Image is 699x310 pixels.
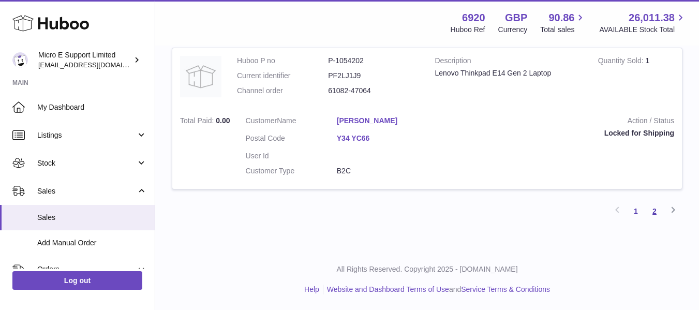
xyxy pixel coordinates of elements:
a: 26,011.38 AVAILABLE Stock Total [599,11,687,35]
a: Help [304,285,319,293]
dd: P-1054202 [328,56,419,66]
span: My Dashboard [37,102,147,112]
strong: Total Paid [180,116,216,127]
a: 1 [627,202,645,220]
div: Lenovo Thinkpad E14 Gen 2 Laptop [435,68,583,78]
span: 0.00 [216,116,230,125]
span: 26,011.38 [629,11,675,25]
span: Orders [37,264,136,274]
li: and [323,285,550,294]
dt: User Id [246,151,337,161]
dt: Name [246,116,337,128]
a: 2 [645,202,664,220]
dt: Current identifier [237,71,328,81]
a: Service Terms & Conditions [461,285,550,293]
div: Huboo Ref [451,25,485,35]
span: [EMAIL_ADDRESS][DOMAIN_NAME] [38,61,152,69]
p: All Rights Reserved. Copyright 2025 - [DOMAIN_NAME] [163,264,691,274]
dt: Customer Type [246,166,337,176]
div: Micro E Support Limited [38,50,131,70]
a: Log out [12,271,142,290]
dt: Channel order [237,86,328,96]
a: 90.86 Total sales [540,11,586,35]
div: Locked for Shipping [443,128,674,138]
span: Add Manual Order [37,238,147,248]
strong: GBP [505,11,527,25]
span: Listings [37,130,136,140]
dt: Huboo P no [237,56,328,66]
a: Website and Dashboard Terms of Use [327,285,449,293]
strong: Action / Status [443,116,674,128]
img: contact@micropcsupport.com [12,52,28,68]
td: 1 [590,48,682,109]
strong: 6920 [462,11,485,25]
a: [PERSON_NAME] [337,116,428,126]
span: Stock [37,158,136,168]
span: Sales [37,186,136,196]
span: 90.86 [548,11,574,25]
strong: Description [435,56,583,68]
strong: Quantity Sold [598,56,646,67]
span: AVAILABLE Stock Total [599,25,687,35]
span: Customer [246,116,277,125]
dd: 61082-47064 [328,86,419,96]
a: Y34 YC66 [337,134,428,143]
img: no-photo.jpg [180,56,221,97]
span: Sales [37,213,147,223]
dd: PF2LJ1J9 [328,71,419,81]
span: Total sales [540,25,586,35]
dt: Postal Code [246,134,337,146]
dd: B2C [337,166,428,176]
div: Currency [498,25,528,35]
